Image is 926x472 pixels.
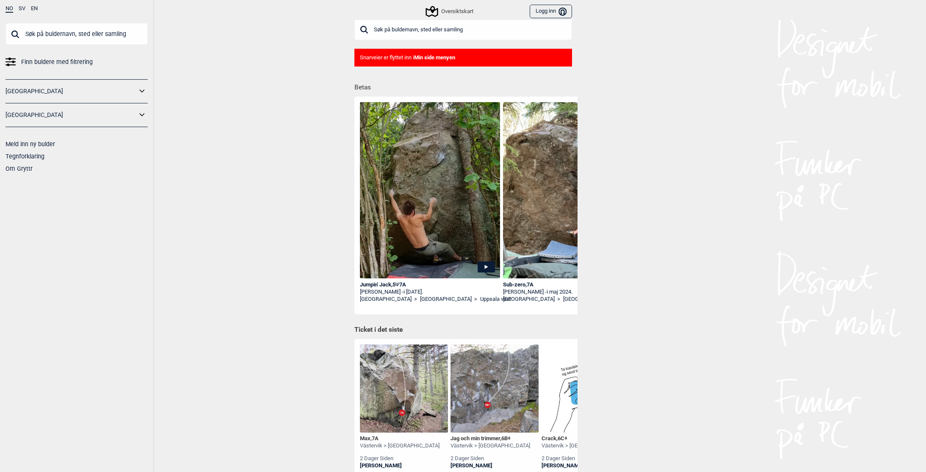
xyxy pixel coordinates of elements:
div: 2 dager siden [451,455,530,462]
div: [PERSON_NAME] - [360,289,500,296]
div: Oversiktskart [427,6,473,17]
div: Max , [360,435,440,442]
img: Max [360,344,448,433]
div: [PERSON_NAME] - [503,289,644,296]
a: [PERSON_NAME] [360,462,440,469]
a: [GEOGRAPHIC_DATA] [360,296,412,303]
a: [GEOGRAPHIC_DATA] [563,296,615,303]
span: 6B+ [501,435,511,441]
button: NO [6,6,13,13]
a: [PERSON_NAME] [542,462,621,469]
span: 6C+ [558,435,567,441]
span: > [474,296,477,303]
span: Finn buldere med filtrering [21,56,93,68]
div: Crack , [542,435,621,442]
span: Ψ [395,281,399,288]
a: [GEOGRAPHIC_DATA] [6,85,137,97]
div: 2 dager siden [542,455,621,462]
a: [PERSON_NAME] [451,462,530,469]
a: [GEOGRAPHIC_DATA] [503,296,555,303]
a: Uppsala väst [480,296,511,303]
a: Om Gryttr [6,165,33,172]
a: Meld inn ny bulder [6,141,55,147]
img: Erik pa Jumpin Jack [360,102,500,283]
div: 2 dager siden [360,455,440,462]
button: SV [19,6,25,12]
h1: Betas [354,78,578,92]
img: Christina pa Sub zero [503,102,644,280]
div: Sub-zero , 7A [503,281,644,289]
button: EN [31,6,38,12]
b: Min side menyen [414,54,455,61]
div: Västervik > [GEOGRAPHIC_DATA] [360,442,440,450]
input: Søk på buldernavn, sted eller samling [6,23,148,45]
a: Tegnforklaring [6,153,44,160]
span: > [414,296,417,303]
img: Bilde Mangler [542,344,630,433]
img: Jag och min trimmer 230722 [451,344,539,433]
div: Jumpin' Jack , 5 7A [360,281,500,289]
span: i maj 2024. [547,289,572,295]
a: [GEOGRAPHIC_DATA] [420,296,472,303]
div: Västervik > [GEOGRAPHIC_DATA] [542,442,621,450]
input: Søk på buldernavn, sted eller samling [354,18,572,40]
button: Logg inn [530,5,572,19]
h1: Ticket i det siste [354,325,572,335]
div: Snarveier er flyttet inn i [354,49,572,67]
a: Finn buldere med filtrering [6,56,148,68]
span: 7A [372,435,379,441]
span: i [DATE]. [404,289,423,295]
div: Västervik > [GEOGRAPHIC_DATA] [451,442,530,450]
span: > [557,296,560,303]
div: Jag och min trimmer , [451,435,530,442]
a: [GEOGRAPHIC_DATA] [6,109,137,121]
